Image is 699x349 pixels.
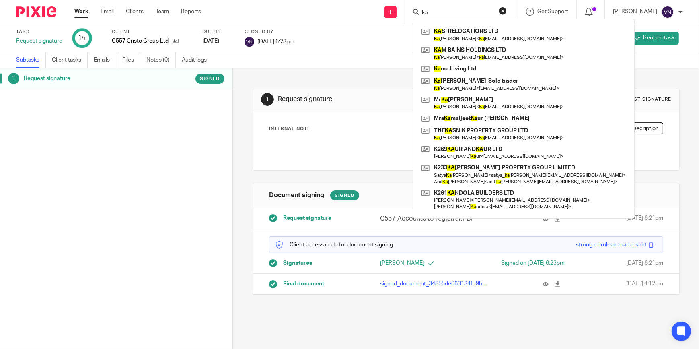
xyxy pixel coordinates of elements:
div: Signed on [DATE] 6:23pm [479,259,565,267]
p: [PERSON_NAME] [613,8,657,16]
img: Pixie [16,6,56,17]
div: 1 [261,93,274,106]
a: Subtasks [16,52,46,68]
a: Team [156,8,169,16]
a: Notes (0) [146,52,176,68]
a: Client tasks [52,52,88,68]
a: Audit logs [182,52,213,68]
label: Closed by [245,29,294,35]
p: [PERSON_NAME] [380,259,466,267]
h1: Request signature [278,95,483,103]
a: Work [74,8,88,16]
div: strong-cerulean-matte-shirt [576,241,647,249]
input: Search [421,10,493,17]
button: Clear [499,7,507,15]
p: signed_document_34855de063134fe9beea7d416f937acd.pdf [380,280,488,288]
span: Reopen task [643,34,674,42]
a: Clients [126,8,144,16]
div: [DATE] [202,37,234,45]
div: 1 [8,73,19,84]
span: Final document [283,280,324,288]
span: Get Support [537,9,568,14]
span: Signatures [283,259,312,267]
span: [DATE] 6:21pm [626,214,663,223]
img: svg%3E [245,37,254,47]
label: Client [112,29,192,35]
div: Request signature [16,37,62,45]
a: Emails [94,52,116,68]
h1: Request signature [24,72,158,85]
span: Request signature [283,214,331,222]
div: 1 [78,33,86,43]
p: Client access code for document signing [275,241,393,249]
span: [DATE] 6:23pm [257,39,294,44]
h1: Document signing [269,191,324,200]
p: Internal Note [269,126,310,132]
span: Signed [200,75,220,82]
span: [DATE] 4:12pm [626,280,663,288]
a: Reports [181,8,201,16]
a: Files [122,52,140,68]
div: Signed [330,190,359,200]
img: svg%3E [661,6,674,19]
div: Task request signature [601,96,671,103]
p: C557-Accounts to registrar.PDF [380,214,488,223]
a: Reopen task [631,32,679,45]
button: Edit description [607,122,663,135]
span: [DATE] 6:21pm [626,259,663,267]
a: Email [101,8,114,16]
label: Task [16,29,62,35]
small: /1 [82,36,86,41]
label: Due by [202,29,234,35]
p: C557 Cristo Group Ltd [112,37,169,45]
